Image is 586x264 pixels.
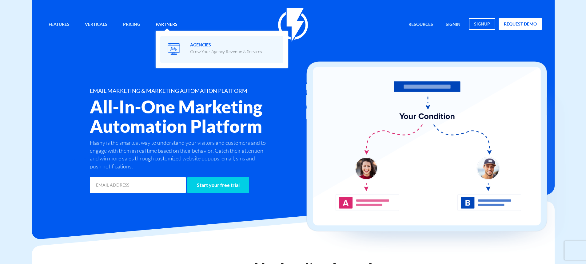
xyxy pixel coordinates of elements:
[90,88,330,94] h1: EMAIL MARKETING & MARKETING AUTOMATION PLATFORM
[90,139,268,171] p: Flashy is the smartest way to understand your visitors and customers and to engage with them in r...
[80,18,112,31] a: Verticals
[160,36,283,63] a: AgenciesGrow Your Agency Revenue & Services
[90,97,330,136] h2: All-In-One Marketing Automation Platform
[190,49,262,55] p: Grow Your Agency Revenue & Services
[187,177,249,193] input: Start your free trial
[151,18,182,31] a: Partners
[190,40,262,55] span: Agencies
[90,177,186,193] input: EMAIL ADDRESS
[499,18,542,30] a: request demo
[441,18,465,31] a: signin
[404,18,438,31] a: Resources
[469,18,495,30] a: signup
[118,18,145,31] a: Pricing
[44,18,74,31] a: Features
